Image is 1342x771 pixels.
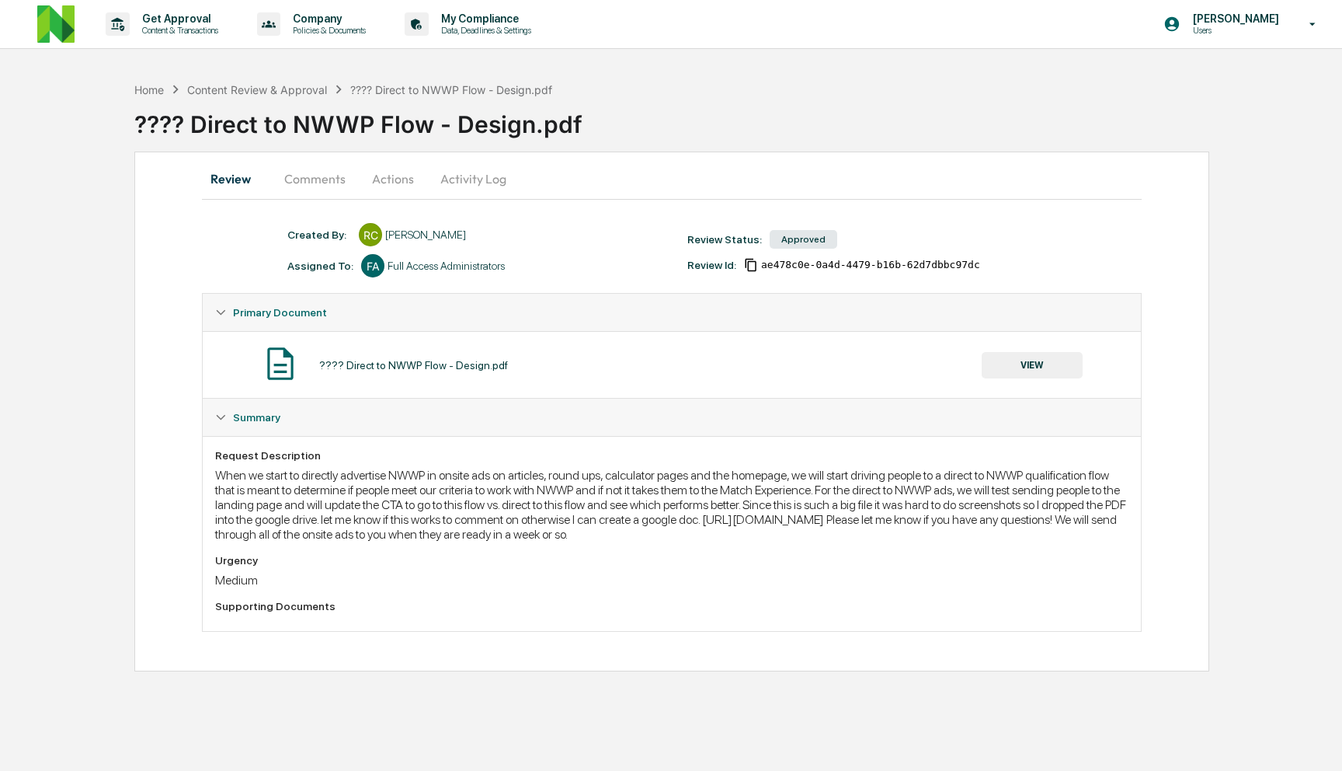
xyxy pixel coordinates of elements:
[280,25,374,36] p: Policies & Documents
[687,233,762,246] div: Review Status:
[134,98,1342,138] div: ???? Direct to NWWP Flow - Design.pdf
[358,160,428,197] button: Actions
[203,399,1141,436] div: Summary
[215,600,1128,612] div: Supporting Documents
[361,254,384,277] div: FA
[1180,25,1287,36] p: Users
[202,160,1142,197] div: secondary tabs example
[280,12,374,25] p: Company
[233,306,327,319] span: Primary Document
[37,5,75,43] img: logo
[428,160,519,197] button: Activity Log
[287,260,353,272] div: Assigned To:
[215,468,1128,542] div: When we start to directly advertise NWWP in onsite ads on articles, round ups, calculator pages a...
[761,259,980,271] span: ae478c0e-0a4d-4479-b16b-62d7dbbc97dc
[233,411,280,424] span: Summary
[134,83,164,96] div: Home
[388,260,505,272] div: Full Access Administrators
[215,554,1128,567] div: Urgency
[187,83,327,96] div: Content Review & Approval
[359,223,382,246] div: RC
[130,12,226,25] p: Get Approval
[261,344,300,383] img: Document Icon
[287,229,351,241] div: Created By: ‎ ‎
[203,294,1141,331] div: Primary Document
[215,449,1128,462] div: Request Description
[385,229,466,241] div: [PERSON_NAME]
[350,83,552,96] div: ???? Direct to NWWP Flow - Design.pdf
[203,331,1141,398] div: Primary Document
[203,436,1141,631] div: Summary
[272,160,358,197] button: Comments
[1180,12,1287,25] p: [PERSON_NAME]
[982,352,1083,379] button: VIEW
[319,359,508,372] div: ???? Direct to NWWP Flow - Design.pdf
[429,12,539,25] p: My Compliance
[429,25,539,36] p: Data, Deadlines & Settings
[770,230,837,249] div: Approved
[202,160,272,197] button: Review
[687,259,736,271] div: Review Id:
[215,573,1128,588] div: Medium
[130,25,226,36] p: Content & Transactions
